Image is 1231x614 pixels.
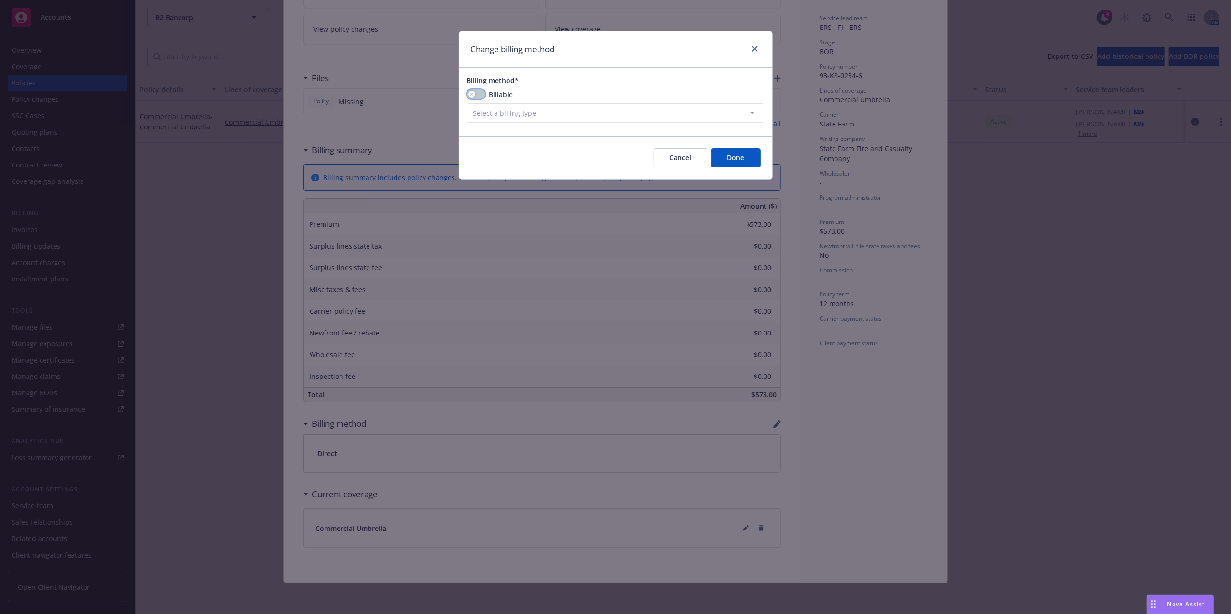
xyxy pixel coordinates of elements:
button: Done [711,148,761,167]
span: Nova Assist [1167,600,1205,608]
button: Cancel [654,148,707,167]
div: Drag to move [1147,595,1160,614]
span: Billing method* [467,76,519,85]
h1: Change billing method [471,43,555,56]
button: Nova Assist [1147,595,1214,614]
div: Billable [467,89,764,99]
a: close [749,43,761,55]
